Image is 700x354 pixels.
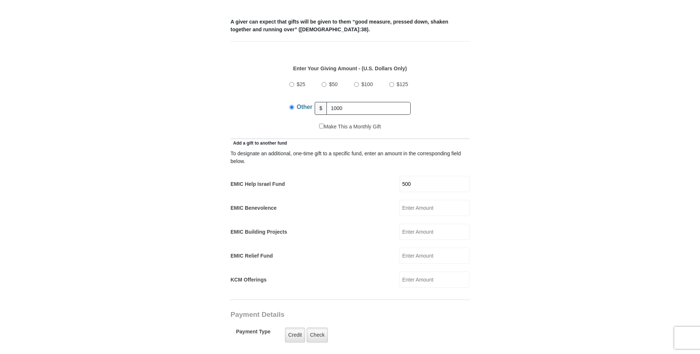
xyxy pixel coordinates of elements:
[397,81,408,87] span: $125
[297,104,312,110] span: Other
[297,81,305,87] span: $25
[231,141,287,146] span: Add a gift to another fund
[293,66,407,71] strong: Enter Your Giving Amount - (U.S. Dollars Only)
[399,200,469,216] input: Enter Amount
[329,81,337,87] span: $50
[319,123,381,131] label: Make This a Monthly Gift
[231,228,287,236] label: EMIC Building Projects
[231,276,267,284] label: KCM Offerings
[231,150,469,165] div: To designate an additional, one-time gift to a specific fund, enter an amount in the correspondin...
[399,224,469,240] input: Enter Amount
[307,328,328,343] label: Check
[361,81,373,87] span: $100
[285,328,305,343] label: Credit
[399,248,469,264] input: Enter Amount
[315,102,327,115] span: $
[231,180,285,188] label: EMIC Help Israel Fund
[236,329,271,339] h5: Payment Type
[326,102,411,115] input: Other Amount
[399,272,469,288] input: Enter Amount
[231,19,448,32] b: A giver can expect that gifts will be given to them “good measure, pressed down, shaken together ...
[231,204,276,212] label: EMIC Benevolence
[319,124,324,128] input: Make This a Monthly Gift
[399,176,469,192] input: Enter Amount
[231,252,273,260] label: EMIC Relief Fund
[231,311,418,319] h3: Payment Details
